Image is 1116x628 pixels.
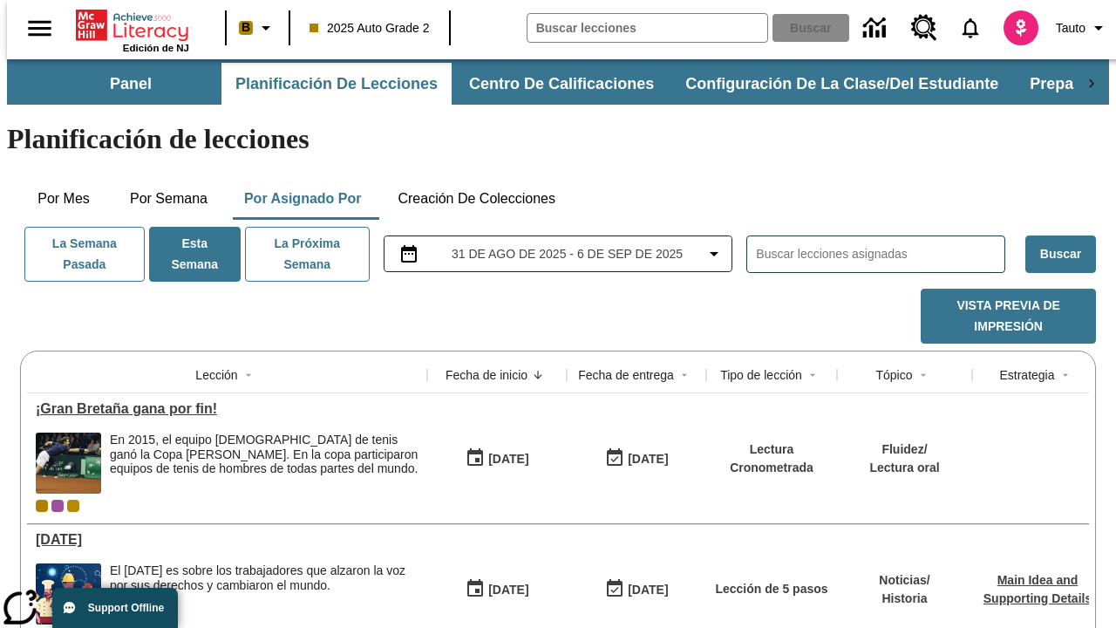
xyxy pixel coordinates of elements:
input: Buscar campo [527,14,767,42]
div: Portada [76,6,189,53]
div: El Día del Trabajo es sobre los trabajadores que alzaron la voz por sus derechos y cambiaron el m... [110,563,418,625]
input: Buscar lecciones asignadas [756,242,1004,267]
span: 2025 Auto Grade 2 [310,19,430,38]
a: Portada [76,8,189,43]
button: Configuración de la clase/del estudiante [671,63,1012,105]
div: Pestañas siguientes [1074,63,1109,105]
div: Fecha de entrega [578,366,674,384]
button: Seleccione el intervalo de fechas opción del menú [391,243,725,264]
div: Clase actual [36,500,48,512]
span: Edición de NJ [123,43,189,53]
button: Sort [1055,365,1076,386]
div: En 2015, el equipo [DEMOGRAPHIC_DATA] de tenis ganó la Copa [PERSON_NAME]. En la copa participaro... [110,433,418,476]
svg: Collapse Date Range Filter [704,243,725,264]
div: Tipo de lección [720,366,802,384]
button: La próxima semana [245,227,370,282]
img: Tenista británico Andy Murray extendiendo todo su cuerpo para alcanzar una pelota durante un part... [36,433,101,494]
button: 09/07/25: Último día en que podrá accederse la lección [599,442,674,475]
button: 09/07/25: Último día en que podrá accederse la lección [599,573,674,606]
div: [DATE] [488,448,528,470]
button: Sort [527,365,548,386]
p: Fluidez / [869,440,939,459]
button: Sort [238,365,259,386]
button: Support Offline [52,588,178,628]
button: La semana pasada [24,227,145,282]
span: 31 de ago de 2025 - 6 de sep de 2025 [452,245,683,263]
p: Historia [879,590,929,608]
button: 09/01/25: Primer día en que estuvo disponible la lección [459,573,534,606]
p: Noticias / [879,571,929,590]
button: Esta semana [149,227,241,282]
a: Día del Trabajo, Lecciones [36,532,418,548]
button: Boost El color de la clase es anaranjado claro. Cambiar el color de la clase. [232,12,283,44]
a: Centro de recursos, Se abrirá en una pestaña nueva. [901,4,948,51]
button: Creación de colecciones [384,178,569,220]
button: Por mes [20,178,107,220]
p: Lectura Cronometrada [715,440,828,477]
button: Vista previa de impresión [921,289,1096,344]
div: [DATE] [628,448,668,470]
a: Centro de información [853,4,901,52]
button: Por semana [116,178,221,220]
img: avatar image [1004,10,1038,45]
a: Notificaciones [948,5,993,51]
h1: Planificación de lecciones [7,123,1109,155]
div: Día del Trabajo [36,532,418,548]
div: Fecha de inicio [446,366,527,384]
span: Support Offline [88,602,164,614]
div: New 2025 class [67,500,79,512]
button: Escoja un nuevo avatar [993,5,1049,51]
div: OL 2025 Auto Grade 3 [51,500,64,512]
button: Sort [802,365,823,386]
button: Por asignado por [230,178,376,220]
button: Panel [44,63,218,105]
button: Centro de calificaciones [455,63,668,105]
button: Sort [674,365,695,386]
a: Main Idea and Supporting Details [983,573,1092,605]
div: Tópico [875,366,912,384]
div: Estrategia [999,366,1054,384]
div: Lección [195,366,237,384]
div: [DATE] [628,579,668,601]
div: [DATE] [488,579,528,601]
p: Lectura oral [869,459,939,477]
button: Perfil/Configuración [1049,12,1116,44]
div: ¡Gran Bretaña gana por fin! [36,401,418,417]
button: 09/01/25: Primer día en que estuvo disponible la lección [459,442,534,475]
span: Tauto [1056,19,1085,38]
img: una pancarta con fondo azul muestra la ilustración de una fila de diferentes hombres y mujeres co... [36,563,101,625]
p: Lección de 5 pasos [715,580,827,598]
button: Sort [913,365,934,386]
div: Subbarra de navegación [7,59,1109,105]
a: ¡Gran Bretaña gana por fin!, Lecciones [36,401,418,417]
span: B [242,17,250,38]
button: Buscar [1025,235,1096,273]
div: El [DATE] es sobre los trabajadores que alzaron la voz por sus derechos y cambiaron el mundo. [110,563,418,593]
div: En 2015, el equipo británico de tenis ganó la Copa Davis. En la copa participaron equipos de teni... [110,433,418,494]
button: Abrir el menú lateral [14,3,65,54]
button: Planificación de lecciones [221,63,452,105]
div: Subbarra de navegación [42,63,1074,105]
